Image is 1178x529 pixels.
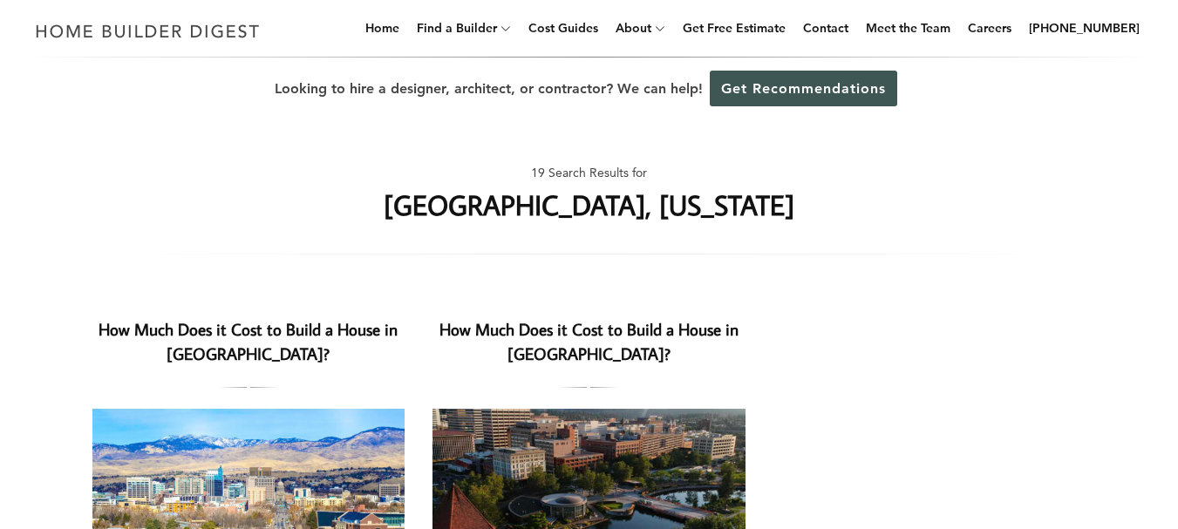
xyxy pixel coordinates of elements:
[1091,442,1157,508] iframe: Drift Widget Chat Controller
[384,184,794,226] h1: [GEOGRAPHIC_DATA], [US_STATE]
[710,71,897,106] a: Get Recommendations
[531,162,647,184] span: 19 Search Results for
[99,318,398,365] a: How Much Does it Cost to Build a House in [GEOGRAPHIC_DATA]?
[439,318,739,365] a: How Much Does it Cost to Build a House in [GEOGRAPHIC_DATA]?
[28,14,268,48] img: Home Builder Digest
